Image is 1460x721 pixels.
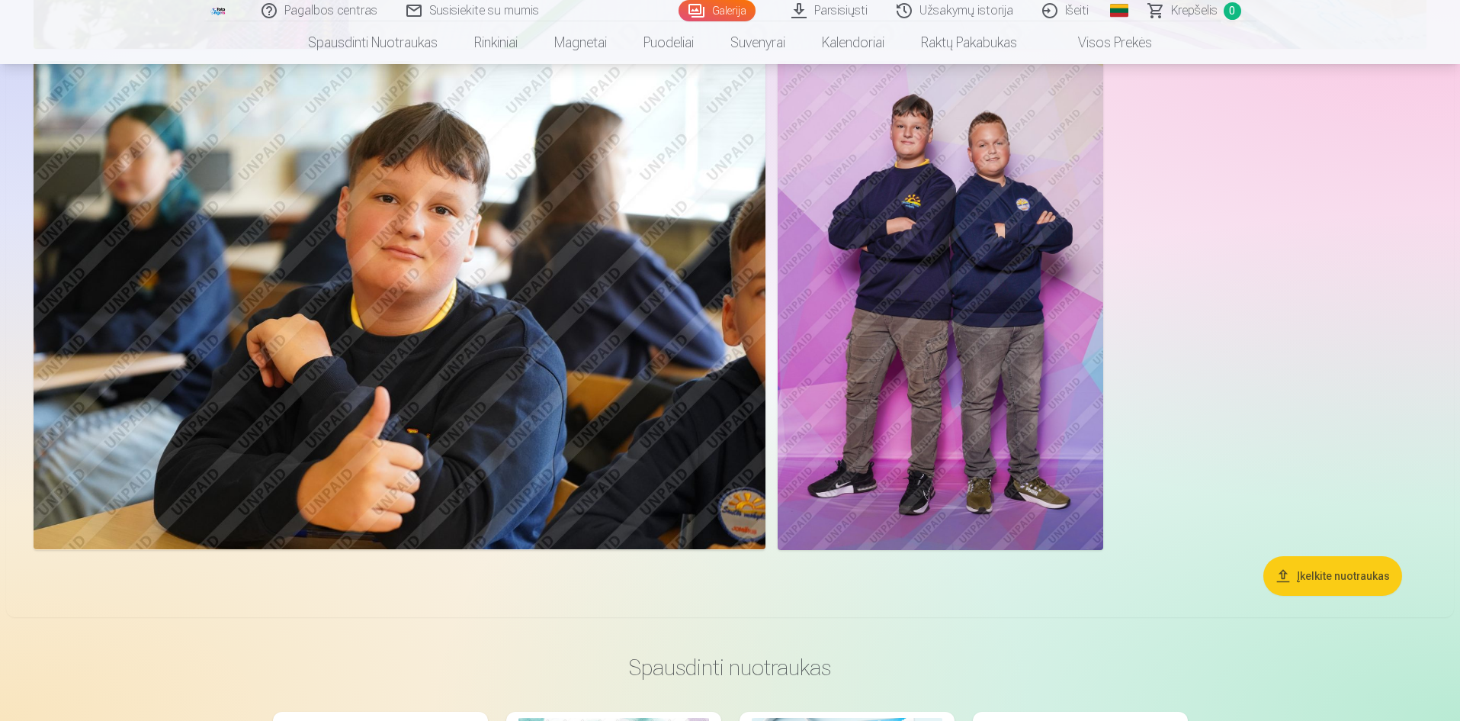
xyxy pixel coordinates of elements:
[290,21,456,64] a: Spausdinti nuotraukas
[1035,21,1170,64] a: Visos prekės
[285,654,1176,681] h3: Spausdinti nuotraukas
[1224,2,1241,20] span: 0
[536,21,625,64] a: Magnetai
[903,21,1035,64] a: Raktų pakabukas
[1263,556,1402,596] button: Įkelkite nuotraukas
[1171,2,1218,20] span: Krepšelis
[625,21,712,64] a: Puodeliai
[712,21,804,64] a: Suvenyrai
[456,21,536,64] a: Rinkiniai
[804,21,903,64] a: Kalendoriai
[210,6,227,15] img: /fa2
